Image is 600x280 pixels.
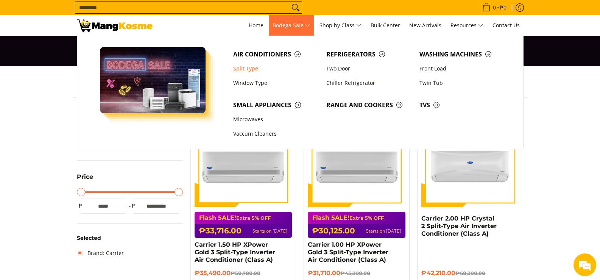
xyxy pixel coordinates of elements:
a: Small Appliances [229,98,323,112]
a: Shop by Class [316,15,365,36]
img: Carrier 2.00 HP Crystal 2 Split-Type Air Inverter Conditioner (Class A) [421,109,519,207]
h6: Selected [77,235,183,242]
a: Resources [447,15,487,36]
span: TVs [419,100,505,110]
div: Chat with us now [39,42,127,52]
a: New Arrivals [405,15,445,36]
del: ₱50,700.00 [231,270,260,276]
span: Price [77,174,93,180]
a: Washing Machines [416,47,509,61]
a: Twin Tub [416,76,509,90]
span: Range and Cookers [326,100,412,110]
a: Two Door [323,61,416,76]
a: Contact Us [489,15,524,36]
span: Washing Machines [419,50,505,59]
a: Home [245,15,267,36]
img: Class A | Mang Kosme [77,19,153,32]
a: Bodega Sale [269,15,314,36]
a: TVs [416,98,509,112]
span: New Arrivals [409,22,441,29]
a: Chiller Refrigerator [323,76,416,90]
span: Home [249,22,263,29]
img: Carrier 1.50 HP XPower Gold 3 Split-Type Inverter Air Conditioner (Class A) [195,109,292,207]
a: Brand: Carrier [77,247,124,259]
span: Bodega Sale [273,21,310,30]
a: Microwaves [229,112,323,127]
span: 0 [492,5,497,10]
img: Bodega Sale [100,47,206,113]
a: Range and Cookers [323,98,416,112]
a: Air Conditioners [229,47,323,61]
h6: ₱31,710.00 [308,269,405,277]
a: Front Load [416,61,509,76]
span: ₱ [77,202,84,210]
span: Contact Us [492,22,520,29]
span: Small Appliances [233,100,319,110]
a: Carrier 1.50 HP XPower Gold 3 Split-Type Inverter Air Conditioner (Class A) [195,241,275,263]
del: ₱60,300.00 [455,270,485,276]
div: Minimize live chat window [124,4,142,22]
a: Refrigerators [323,47,416,61]
span: Resources [450,21,483,30]
span: Air Conditioners [233,50,319,59]
h6: ₱42,210.00 [421,269,519,277]
span: Shop by Class [319,21,362,30]
a: Vaccum Cleaners [229,127,323,141]
a: Bulk Center [367,15,404,36]
span: • [480,3,509,12]
button: Search [290,2,302,13]
del: ₱45,300.00 [340,270,370,276]
nav: Main Menu [160,15,524,36]
h6: ₱35,490.00 [195,269,292,277]
span: Bulk Center [371,22,400,29]
span: We're online! [44,89,104,165]
a: Carrier 2.00 HP Crystal 2 Split-Type Air Inverter Conditioner (Class A) [421,215,497,237]
a: Carrier 1.00 HP XPower Gold 3 Split-Type Inverter Air Conditioner (Class A) [308,241,388,263]
span: ₱ [130,202,137,210]
img: Carrier 1.00 HP XPower Gold 3 Split-Type Inverter Air Conditioner (Class A) [308,109,405,207]
textarea: Type your message and hit 'Enter' [4,194,144,220]
summary: Open [77,174,93,186]
a: Split Type [229,61,323,76]
a: Window Type [229,76,323,90]
span: ₱0 [499,5,508,10]
span: Refrigerators [326,50,412,59]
